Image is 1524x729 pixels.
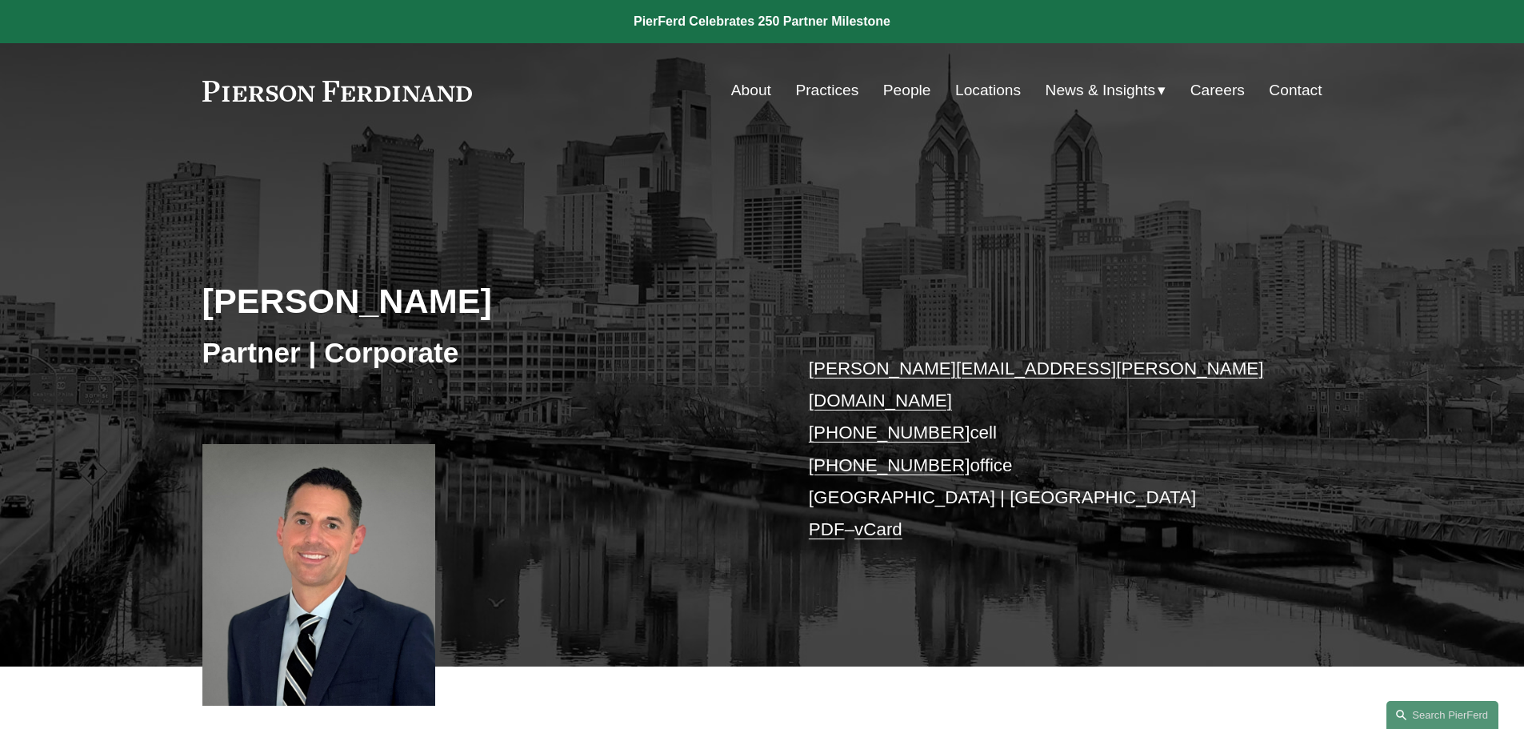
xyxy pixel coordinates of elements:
[1190,75,1245,106] a: Careers
[809,353,1275,547] p: cell office [GEOGRAPHIC_DATA] | [GEOGRAPHIC_DATA] –
[202,335,762,371] h3: Partner | Corporate
[854,519,902,539] a: vCard
[955,75,1021,106] a: Locations
[809,519,845,539] a: PDF
[795,75,858,106] a: Practices
[1269,75,1322,106] a: Contact
[202,280,762,322] h2: [PERSON_NAME]
[731,75,771,106] a: About
[809,358,1264,411] a: [PERSON_NAME][EMAIL_ADDRESS][PERSON_NAME][DOMAIN_NAME]
[883,75,931,106] a: People
[1386,701,1498,729] a: Search this site
[1046,77,1156,105] span: News & Insights
[1046,75,1166,106] a: folder dropdown
[809,455,970,475] a: [PHONE_NUMBER]
[809,423,970,443] a: [PHONE_NUMBER]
